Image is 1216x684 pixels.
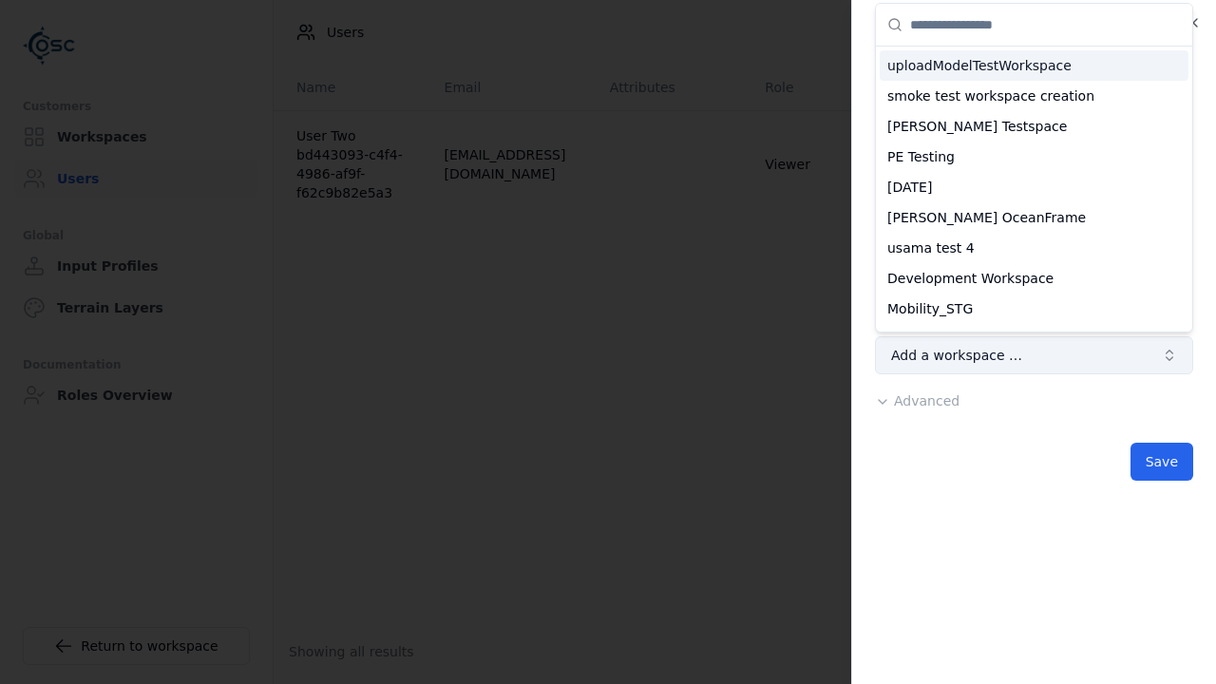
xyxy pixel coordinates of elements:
div: [PERSON_NAME] Testspace [880,111,1188,142]
div: [DATE] [880,172,1188,202]
div: uploadModelTestWorkspace [880,50,1188,81]
div: [PERSON_NAME] OceanFrame [880,202,1188,233]
div: usama test 4 [880,233,1188,263]
div: Mobility_STG [880,294,1188,324]
div: Suggestions [876,47,1192,332]
div: PE Testing [880,142,1188,172]
div: trial_test [880,324,1188,354]
div: smoke test workspace creation [880,81,1188,111]
div: Development Workspace [880,263,1188,294]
